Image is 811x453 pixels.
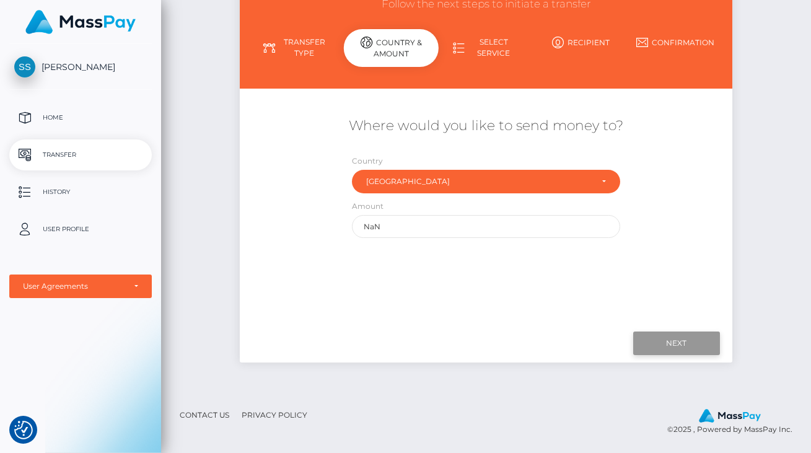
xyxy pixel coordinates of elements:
a: Transfer Type [249,32,344,64]
a: Contact Us [175,405,234,424]
a: Recipient [533,32,628,53]
label: Amount [352,201,384,212]
span: [PERSON_NAME] [9,61,152,73]
input: Next [633,332,720,355]
div: © 2025 , Powered by MassPay Inc. [667,408,802,436]
img: MassPay [25,10,136,34]
label: Country [352,156,383,167]
a: Select Service [439,32,533,64]
a: Transfer [9,139,152,170]
img: Revisit consent button [14,421,33,439]
p: Transfer [14,146,147,164]
h5: Where would you like to send money to? [249,117,722,136]
p: User Profile [14,220,147,239]
input: Amount to send in undefined (Maximum: undefined) [352,215,620,238]
div: User Agreements [23,281,125,291]
div: Country & Amount [344,29,439,67]
div: [GEOGRAPHIC_DATA] [366,177,592,187]
p: History [14,183,147,201]
a: History [9,177,152,208]
img: MassPay [699,409,761,423]
button: Consent Preferences [14,421,33,439]
a: User Profile [9,214,152,245]
p: Home [14,108,147,127]
a: Home [9,102,152,133]
a: Privacy Policy [237,405,312,424]
a: Confirmation [628,32,723,53]
button: User Agreements [9,275,152,298]
button: Canada [352,170,620,193]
